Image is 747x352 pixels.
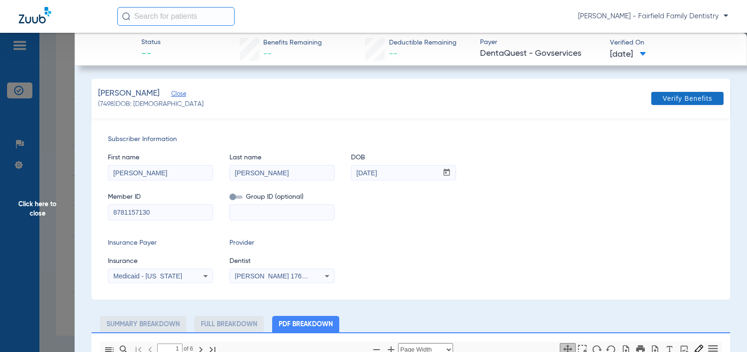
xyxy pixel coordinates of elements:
span: DOB [351,153,456,163]
li: Summary Breakdown [100,316,186,332]
span: -- [389,50,397,58]
span: Benefits Remaining [263,38,322,48]
li: PDF Breakdown [272,316,339,332]
span: Verified On [610,38,732,48]
span: Payer [480,37,602,47]
span: [DATE] [610,49,646,60]
img: Search Icon [122,12,130,21]
span: Member ID [108,192,213,202]
span: Subscriber Information [108,135,714,144]
span: Dentist [229,256,335,266]
button: Verify Benefits [651,92,724,105]
span: Medicaid - [US_STATE] [114,272,183,280]
span: Insurance [108,256,213,266]
button: Open calendar [438,165,456,180]
span: Provider [229,238,335,248]
input: Search for patients [117,7,235,26]
span: Status [141,37,160,47]
span: -- [263,50,272,58]
span: Group ID (optional) [229,192,335,202]
span: Insurance Payer [108,238,213,248]
span: First name [108,153,213,163]
span: Deductible Remaining [389,38,457,48]
span: Close [171,90,180,99]
img: Zuub Logo [19,7,51,23]
span: DentaQuest - Govservices [480,48,602,60]
span: Verify Benefits [663,95,712,102]
span: Last name [229,153,335,163]
li: Full Breakdown [194,316,264,332]
iframe: Chat Widget [700,307,747,352]
span: [PERSON_NAME] 1760645063 [235,272,328,280]
span: (7498) DOB: [DEMOGRAPHIC_DATA] [98,99,204,109]
span: [PERSON_NAME] - Fairfield Family Dentistry [578,12,728,21]
span: [PERSON_NAME] [98,88,160,99]
span: -- [141,48,160,61]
